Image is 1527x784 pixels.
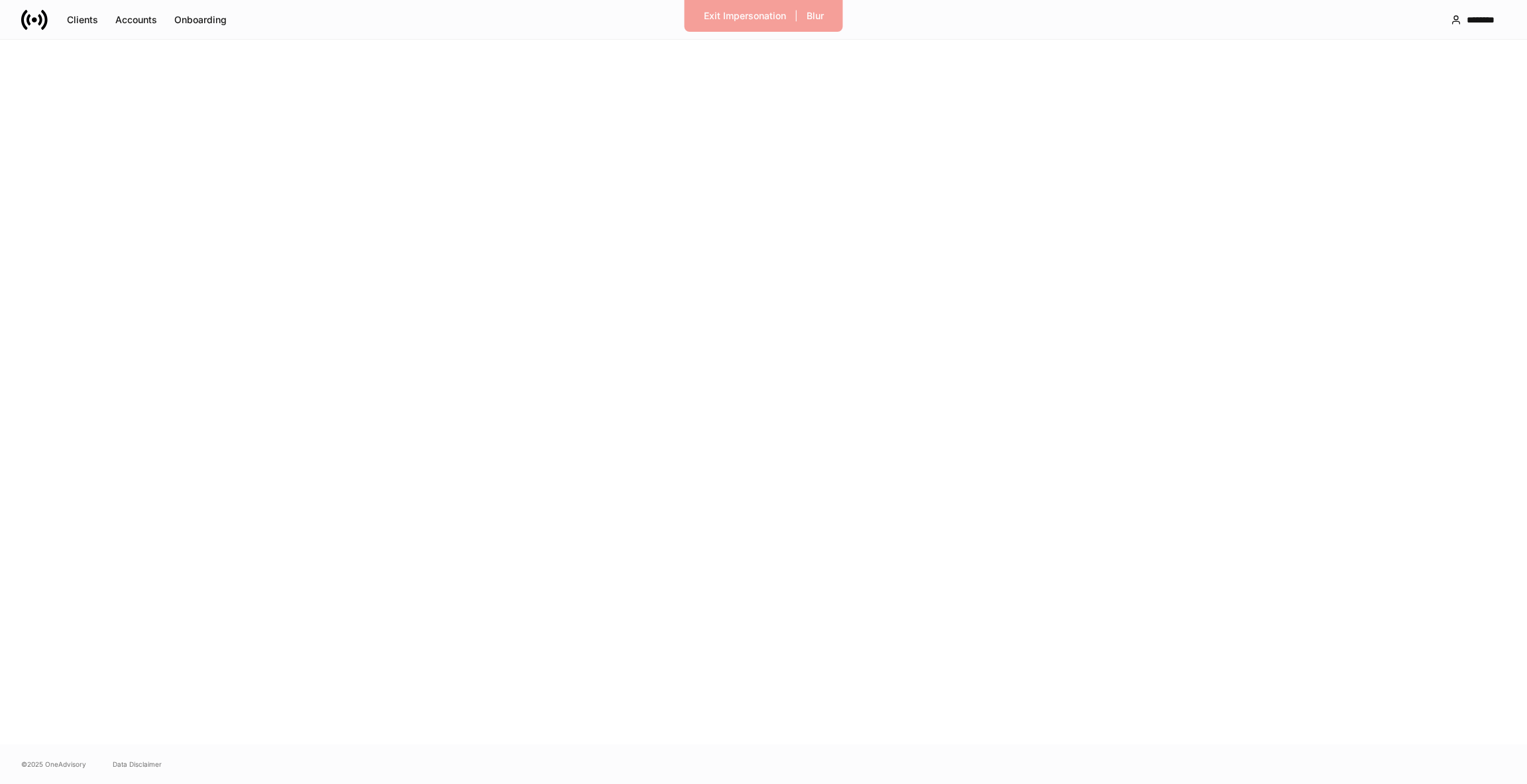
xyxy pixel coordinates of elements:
[115,15,157,24] div: Accounts
[107,9,166,30] button: Accounts
[807,11,824,21] div: Blur
[113,759,162,769] a: Data Disclaimer
[174,15,227,24] div: Onboarding
[704,11,786,21] div: Exit Impersonation
[67,15,98,24] div: Clients
[695,5,795,26] button: Exit Impersonation
[166,9,235,30] button: Onboarding
[798,5,832,26] button: Blur
[21,759,86,769] span: © 2025 OneAdvisory
[58,9,107,30] button: Clients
